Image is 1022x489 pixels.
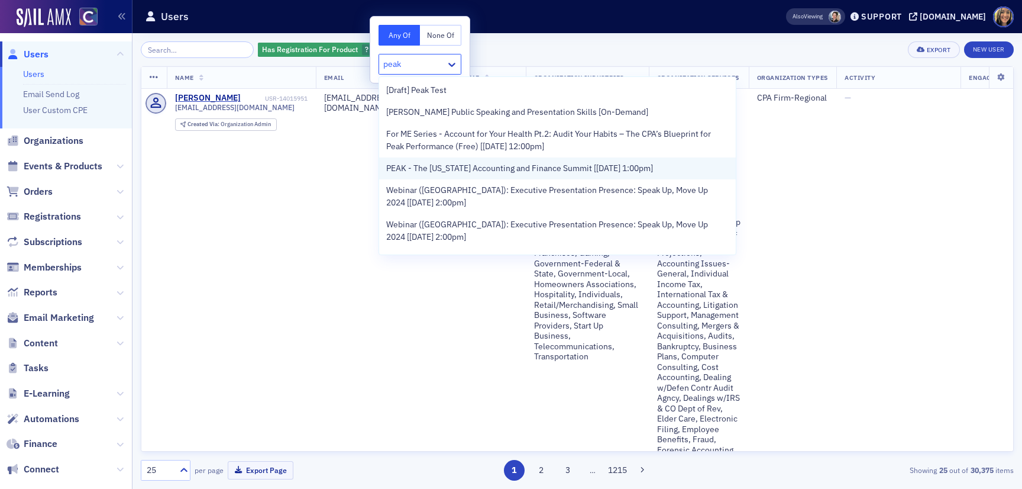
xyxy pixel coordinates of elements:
span: Organization Industries [534,73,624,82]
a: Events & Products [7,160,102,173]
span: Events & Products [24,160,102,173]
div: Export [927,47,951,53]
div: [EMAIL_ADDRESS][DOMAIN_NAME] [324,93,393,114]
a: Email Marketing [7,311,94,324]
span: Email Marketing [24,311,94,324]
span: [PERSON_NAME] Public Speaking and Presentation Skills [On-Demand] [386,106,648,118]
span: Users [24,48,48,61]
span: Organization Types [757,73,828,82]
a: Subscriptions [7,236,82,249]
span: Webinar ([GEOGRAPHIC_DATA]): Executive Presentation Presence: Speak Up, Move Up 2024 [[DATE] 2:00pm] [386,218,729,243]
span: Content [24,337,58,350]
button: None Of [420,25,461,46]
h1: Users [161,9,189,24]
img: SailAMX [17,8,71,27]
a: View Homepage [71,8,98,28]
a: Users [23,69,44,79]
img: SailAMX [79,8,98,26]
a: Organizations [7,134,83,147]
button: 3 [558,460,578,481]
button: Export [908,41,959,58]
label: per page [195,465,224,475]
div: Also [793,12,804,20]
div: CPA Firm-Regional [757,93,828,104]
span: PEAK - The [US_STATE] Accounting and Finance Summit [[DATE] 1:00pm] [386,162,653,175]
span: Has Registration For Product [262,44,358,54]
span: Activity [845,73,875,82]
strong: 30,375 [968,465,995,475]
span: Created Via : [187,120,221,128]
a: Registrations [7,210,81,223]
strong: 25 [937,465,949,475]
div: USR-14015951 [242,95,308,102]
span: Registrations [24,210,81,223]
div: Organization Admin [187,121,271,128]
span: Subscriptions [24,236,82,249]
span: Webinar ([GEOGRAPHIC_DATA]): Executive Presentation Presence: Speak Up, Move Up 2024 [[DATE] 2:00pm] [386,253,729,278]
a: Finance [7,437,57,451]
a: New User [964,41,1014,58]
div: Created Via: Organization Admin [175,118,277,131]
span: Profile [993,7,1014,27]
span: For ME Series - Account for Your Health Pt.2: Audit Your Habits – The CPA’s Blueprint for Peak Pe... [386,128,729,153]
a: User Custom CPE [23,105,88,115]
button: [DOMAIN_NAME] [909,12,990,21]
div: Support [861,11,902,22]
input: Search… [141,41,254,58]
button: Export Page [228,461,293,480]
span: Email [324,73,344,82]
span: E-Learning [24,387,70,400]
span: [Draft] Peak Test [386,84,447,96]
a: [PERSON_NAME] [175,93,241,104]
span: Automations [24,413,79,426]
div: [DOMAIN_NAME] [920,11,986,22]
span: Viewing [793,12,823,21]
span: Orders [24,185,53,198]
span: Reports [24,286,57,299]
a: Automations [7,413,79,426]
a: Email Send Log [23,89,79,99]
span: ? [365,44,368,54]
button: 1 [504,460,525,481]
span: Webinar ([GEOGRAPHIC_DATA]): Executive Presentation Presence: Speak Up, Move Up 2024 [[DATE] 2:00pm] [386,184,729,209]
span: Organization Services [657,73,739,82]
a: Connect [7,463,59,476]
button: 2 [531,460,551,481]
a: E-Learning [7,387,70,400]
button: Any Of [379,25,420,46]
a: Memberships [7,261,82,274]
span: … [584,465,601,475]
div: Showing out of items [731,465,1014,475]
span: Finance [24,437,57,451]
a: Tasks [7,362,48,375]
span: Pamela Galey-Coleman [829,11,841,23]
span: Name [175,73,194,82]
span: — [845,92,851,103]
a: Users [7,48,48,61]
div: 25 [147,464,173,477]
span: Organizations [24,134,83,147]
span: Connect [24,463,59,476]
span: [EMAIL_ADDRESS][DOMAIN_NAME] [175,103,295,112]
span: Memberships [24,261,82,274]
span: Tasks [24,362,48,375]
a: Reports [7,286,57,299]
a: Content [7,337,58,350]
a: Orders [7,185,53,198]
button: 1215 [607,460,628,481]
